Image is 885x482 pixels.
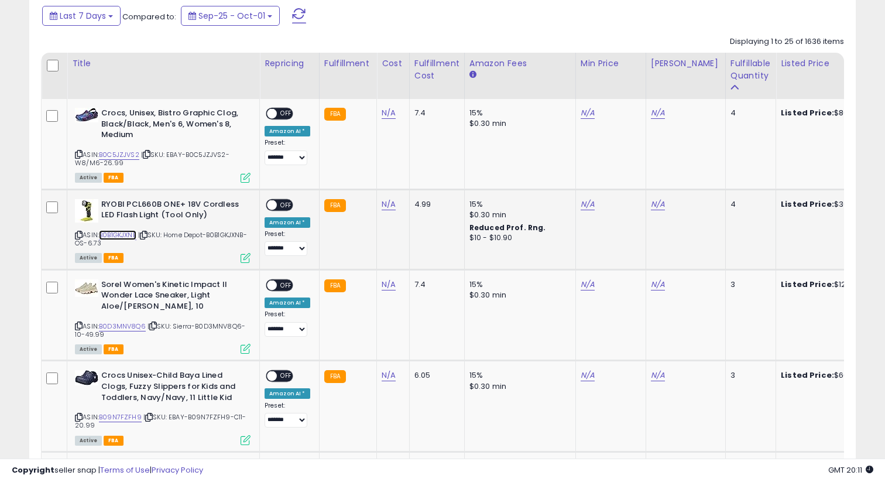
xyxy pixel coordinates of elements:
a: Terms of Use [100,464,150,476]
div: Min Price [581,57,641,70]
span: FBA [104,253,124,263]
div: Fulfillment Cost [414,57,459,82]
div: Amazon AI * [265,388,310,399]
a: B09N7FZFH9 [99,412,142,422]
b: Listed Price: [781,107,834,118]
a: N/A [581,370,595,381]
div: $30.00 [781,199,878,210]
div: Amazon AI * [265,126,310,136]
a: N/A [382,370,396,381]
span: All listings currently available for purchase on Amazon [75,344,102,354]
b: Listed Price: [781,199,834,210]
a: N/A [382,199,396,210]
small: FBA [324,370,346,383]
div: ASIN: [75,199,251,262]
div: 4 [730,108,767,118]
div: 3 [730,370,767,381]
span: All listings currently available for purchase on Amazon [75,253,102,263]
b: Listed Price: [781,279,834,290]
div: Amazon AI * [265,217,310,228]
img: 41gok7FpctL._SL40_.jpg [75,108,98,122]
div: $120.00 [781,279,878,290]
span: FBA [104,173,124,183]
div: $0.30 min [469,290,567,300]
div: [PERSON_NAME] [651,57,721,70]
a: N/A [581,279,595,290]
div: Fulfillable Quantity [730,57,771,82]
span: OFF [277,371,296,381]
a: N/A [581,199,595,210]
span: All listings currently available for purchase on Amazon [75,436,102,446]
span: Last 7 Days [60,10,106,22]
a: N/A [382,279,396,290]
div: 4.99 [414,199,455,210]
b: Reduced Prof. Rng. [469,223,546,233]
strong: Copyright [12,464,54,476]
div: ASIN: [75,279,251,353]
div: $0.30 min [469,210,567,220]
div: 15% [469,108,567,118]
b: Listed Price: [781,370,834,381]
div: Displaying 1 to 25 of 1636 items [730,36,844,47]
div: $0.30 min [469,381,567,392]
div: $80.00 [781,108,878,118]
span: FBA [104,344,124,354]
span: | SKU: EBAY-B09N7FZFH9-C11-20.99 [75,412,246,430]
span: 2025-10-9 20:11 GMT [828,464,873,476]
span: Compared to: [122,11,176,22]
div: 15% [469,199,567,210]
div: Cost [382,57,404,70]
button: Last 7 Days [42,6,121,26]
a: N/A [651,370,665,381]
div: $10 - $10.90 [469,233,567,243]
div: Preset: [265,230,310,257]
div: $60.00 [781,370,878,381]
span: OFF [277,200,296,210]
b: Sorel Women's Kinetic Impact II Wonder Lace Sneaker, Light Aloe/[PERSON_NAME], 10 [101,279,243,315]
a: N/A [382,107,396,119]
a: B0C5JZJVS2 [99,150,139,160]
small: FBA [324,279,346,292]
a: B0D3MNV8Q6 [99,322,146,331]
b: Crocs, Unisex, Bistro Graphic Clog, Black/Black, Men's 6, Women's 8, Medium [101,108,243,143]
div: Preset: [265,139,310,165]
div: Preset: [265,402,310,428]
span: | SKU: EBAY-B0C5JZJVS2-W8/M6-26.99 [75,150,229,167]
img: 4185D9cR+8L._SL40_.jpg [75,370,98,385]
a: Privacy Policy [152,464,203,476]
div: Preset: [265,310,310,337]
b: RYOBI PCL660B ONE+ 18V Cordless LED Flash Light (Tool Only) [101,199,243,224]
div: 15% [469,370,567,381]
div: 15% [469,279,567,290]
a: N/A [651,199,665,210]
small: FBA [324,108,346,121]
div: Listed Price [781,57,882,70]
span: | SKU: Sierra-B0D3MNV8Q6-10-49.99 [75,322,245,339]
span: OFF [277,280,296,290]
div: Title [72,57,255,70]
small: Amazon Fees. [469,70,476,80]
a: N/A [651,107,665,119]
div: 7.4 [414,108,455,118]
a: N/A [581,107,595,119]
div: Amazon AI * [265,298,310,308]
img: 316p4n0gMCL._SL40_.jpg [75,279,98,297]
span: Sep-25 - Oct-01 [198,10,265,22]
div: ASIN: [75,370,251,444]
span: FBA [104,436,124,446]
div: 7.4 [414,279,455,290]
div: 4 [730,199,767,210]
span: All listings currently available for purchase on Amazon [75,173,102,183]
div: $0.30 min [469,118,567,129]
div: Amazon Fees [469,57,571,70]
a: N/A [651,279,665,290]
div: ASIN: [75,108,251,182]
div: seller snap | | [12,465,203,476]
a: B0B1GKJXNB [99,230,136,240]
span: OFF [277,109,296,119]
small: FBA [324,199,346,212]
div: Repricing [265,57,314,70]
div: 3 [730,279,767,290]
b: Crocs Unisex-Child Baya Lined Clogs, Fuzzy Slippers for Kids and Toddlers, Navy/Navy, 11 Little Kid [101,370,243,406]
div: 6.05 [414,370,455,381]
